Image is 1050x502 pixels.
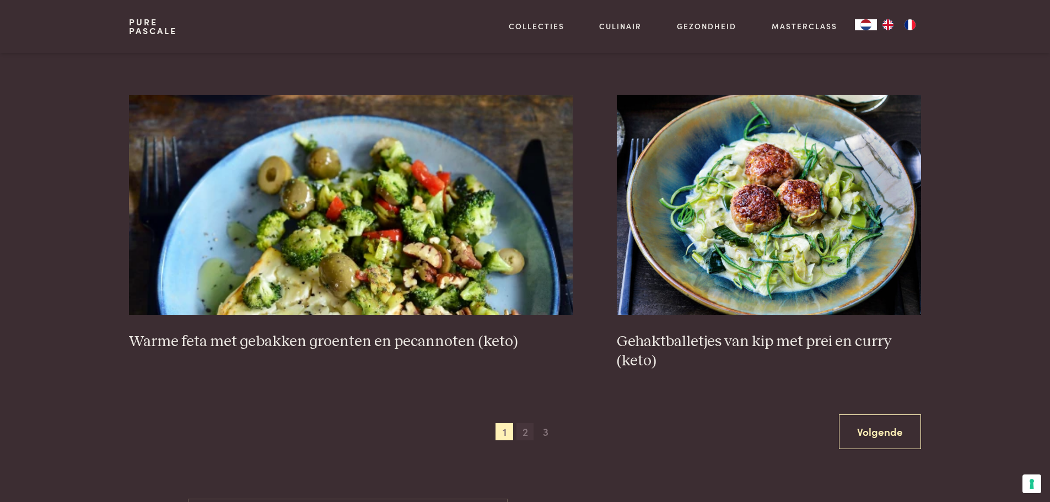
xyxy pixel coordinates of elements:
[537,423,554,441] span: 3
[617,95,921,315] img: Gehaktballetjes van kip met prei en curry (keto)
[855,19,877,30] div: Language
[129,95,573,352] a: Warme feta met gebakken groenten en pecannoten (keto) Warme feta met gebakken groenten en pecanno...
[617,332,921,370] h3: Gehaktballetjes van kip met prei en curry (keto)
[516,423,534,441] span: 2
[899,19,921,30] a: FR
[599,20,642,32] a: Culinair
[855,19,921,30] aside: Language selected: Nederlands
[617,95,921,371] a: Gehaktballetjes van kip met prei en curry (keto) Gehaktballetjes van kip met prei en curry (keto)
[839,414,921,449] a: Volgende
[677,20,736,32] a: Gezondheid
[855,19,877,30] a: NL
[877,19,921,30] ul: Language list
[129,332,573,352] h3: Warme feta met gebakken groenten en pecannoten (keto)
[877,19,899,30] a: EN
[129,18,177,35] a: PurePascale
[129,95,573,315] img: Warme feta met gebakken groenten en pecannoten (keto)
[496,423,513,441] span: 1
[1022,474,1041,493] button: Uw voorkeuren voor toestemming voor trackingtechnologieën
[772,20,837,32] a: Masterclass
[509,20,564,32] a: Collecties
